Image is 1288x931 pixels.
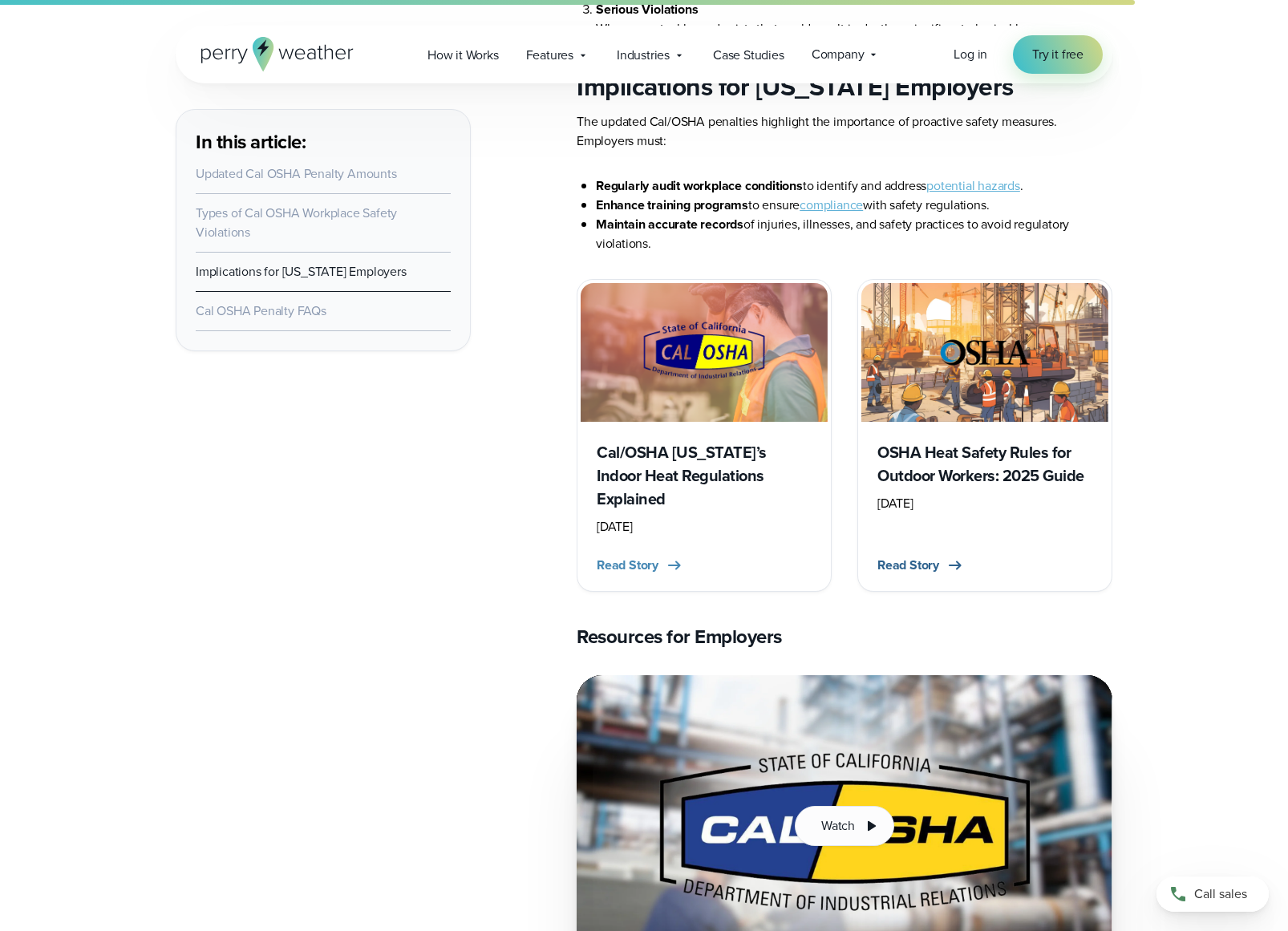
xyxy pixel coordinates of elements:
a: Log in [954,45,987,64]
a: Cal OSHA Penalty FAQs [196,302,326,320]
span: Case Studies [713,46,784,65]
li: to identify and address . [596,176,1112,196]
span: Industries [617,46,670,65]
span: Try it free [1032,45,1083,64]
strong: Maintain accurate records [596,215,743,233]
span: How it Works [427,46,499,65]
span: Read Story [877,556,939,575]
h3: In this article: [196,129,451,155]
img: OSHA heat safety rules [861,283,1108,422]
strong: Implications for [US_STATE] Employers [577,67,1014,106]
a: compliance [800,196,863,214]
a: Call sales [1156,876,1269,912]
a: potential hazards [926,176,1020,195]
h3: OSHA Heat Safety Rules for Outdoor Workers: 2025 Guide [877,441,1092,488]
span: Company [812,45,865,64]
a: Updated Cal OSHA Penalty Amounts [196,164,397,183]
a: Cal/OSHA Indoor Heat Stress Cal/OSHA [US_STATE]’s Indoor Heat Regulations Explained [DATE] Read S... [577,279,832,592]
div: [DATE] [877,494,1092,513]
p: The updated Cal/OSHA penalties highlight the importance of proactive safety measures. Employers m... [577,112,1112,151]
span: Watch [821,816,855,836]
div: [DATE] [597,517,812,536]
img: Cal/OSHA Indoor Heat Stress [581,283,828,422]
span: Read Story [597,556,658,575]
li: to ensure with safety regulations. [596,196,1112,215]
li: of injuries, illnesses, and safety practices to avoid regulatory violations. [596,215,1112,253]
strong: Enhance training programs [596,196,748,214]
a: OSHA heat safety rules OSHA Heat Safety Rules for Outdoor Workers: 2025 Guide [DATE] Read Story [857,279,1112,592]
div: slideshow [577,279,1112,592]
span: Features [526,46,573,65]
strong: Resources for Employers [577,622,782,651]
h3: Cal/OSHA [US_STATE]’s Indoor Heat Regulations Explained [597,441,812,511]
button: Read Story [597,556,684,575]
a: Case Studies [699,38,798,71]
button: Read Story [877,556,965,575]
a: How it Works [414,38,512,71]
a: Try it free [1013,35,1103,74]
span: Log in [954,45,987,63]
strong: Regularly audit workplace conditions [596,176,803,195]
span: Call sales [1194,884,1247,904]
a: Implications for [US_STATE] Employers [196,262,407,281]
a: Types of Cal OSHA Workplace Safety Violations [196,204,397,241]
button: Watch [795,806,894,846]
